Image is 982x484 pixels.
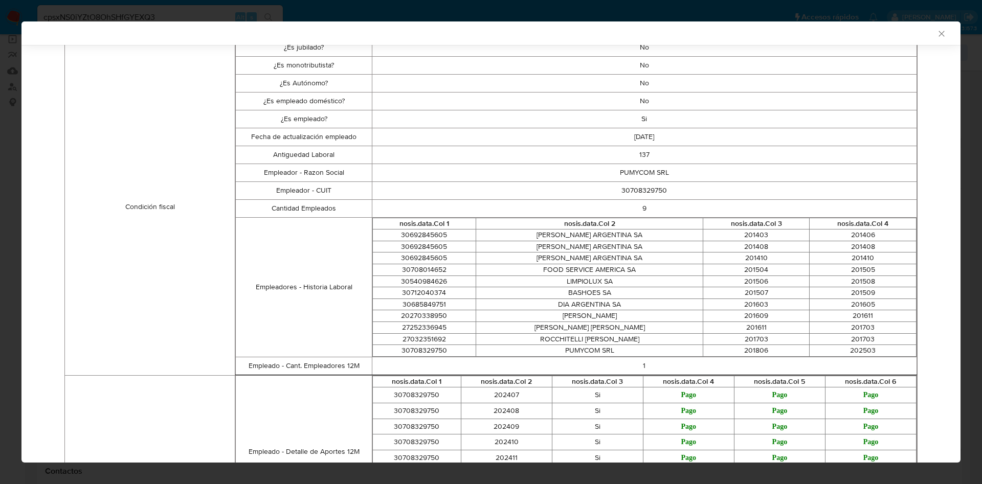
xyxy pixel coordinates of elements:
td: 30708329750 [372,434,461,450]
td: 201408 [810,241,917,252]
td: No [372,38,917,56]
td: Pago [734,419,825,434]
td: 201611 [810,310,917,322]
th: nosis.data.Col 6 [825,376,916,387]
th: nosis.data.Col 2 [461,376,552,387]
td: Empleador - Razon Social [236,164,372,181]
td: [PERSON_NAME] [PERSON_NAME] [476,321,703,333]
td: 1 [372,357,917,375]
td: 201509 [810,287,917,299]
th: nosis.data.Col 4 [643,376,734,387]
td: ¿Es Autónomo? [236,74,372,92]
th: nosis.data.Col 3 [703,218,810,229]
th: nosis.data.Col 1 [372,218,476,229]
td: 201703 [703,333,810,345]
td: Pago [734,434,825,450]
td: PUMYCOM SRL [372,164,917,181]
td: Pago [734,450,825,466]
td: Si [552,387,643,403]
td: No [372,74,917,92]
td: 30708329750 [372,450,461,466]
td: ¿Es monotributista? [236,56,372,74]
td: 202409 [461,419,552,434]
th: nosis.data.Col 5 [734,376,825,387]
td: 30685849751 [372,298,476,310]
td: 202411 [461,450,552,466]
td: Pago [825,403,916,419]
th: nosis.data.Col 1 [372,376,461,387]
td: Fecha de actualización empleado [236,128,372,146]
th: nosis.data.Col 3 [552,376,643,387]
td: 30708329750 [372,403,461,419]
td: 201410 [703,252,810,264]
td: 201408 [703,241,810,252]
td: ¿Es jubilado? [236,38,372,56]
td: FOOD SERVICE AMERICA SA [476,264,703,275]
td: 30708329750 [372,181,917,199]
td: Pago [643,434,734,450]
td: [PERSON_NAME] ARGENTINA SA [476,252,703,264]
td: Si [552,450,643,466]
td: 30712040374 [372,287,476,299]
td: Pago [643,387,734,403]
th: nosis.data.Col 4 [810,218,917,229]
td: Empleado - Cant. Empleadores 12M [236,357,372,375]
td: 201406 [810,229,917,241]
td: Antiguedad Laboral [236,146,372,164]
td: Pago [734,403,825,419]
td: LIMPIOLUX SA [476,275,703,287]
td: PUMYCOM SRL [476,345,703,357]
td: 201609 [703,310,810,322]
td: [PERSON_NAME] [476,310,703,322]
button: Cerrar ventana [936,29,946,38]
td: 202408 [461,403,552,419]
td: Cantidad Empleados [236,199,372,217]
td: 30692845605 [372,229,476,241]
td: Si [372,110,917,128]
td: 30692845605 [372,252,476,264]
td: ¿Es empleado? [236,110,372,128]
td: 30708329750 [372,345,476,357]
td: Empleadores - Historia Laboral [236,217,372,357]
td: 201505 [810,264,917,275]
td: 201508 [810,275,917,287]
td: No [372,92,917,110]
td: 27252336945 [372,321,476,333]
td: 9 [372,199,917,217]
td: 201703 [810,333,917,345]
td: 201603 [703,298,810,310]
td: 201703 [810,321,917,333]
td: 30708329750 [372,387,461,403]
td: [PERSON_NAME] ARGENTINA SA [476,241,703,252]
td: 137 [372,146,917,164]
div: closure-recommendation-modal [21,21,961,463]
td: Pago [643,419,734,434]
td: 20270338950 [372,310,476,322]
td: 202410 [461,434,552,450]
td: 201806 [703,345,810,357]
td: 201403 [703,229,810,241]
td: 201507 [703,287,810,299]
td: 201611 [703,321,810,333]
td: 30708329750 [372,419,461,434]
td: ROCCHITELLI [PERSON_NAME] [476,333,703,345]
td: Pago [825,450,916,466]
td: Pago [825,387,916,403]
td: Si [552,434,643,450]
th: nosis.data.Col 2 [476,218,703,229]
td: [PERSON_NAME] ARGENTINA SA [476,229,703,241]
td: 27032351692 [372,333,476,345]
td: 201605 [810,298,917,310]
td: 202407 [461,387,552,403]
td: 201410 [810,252,917,264]
td: BASHOES SA [476,287,703,299]
td: Pago [643,450,734,466]
td: ¿Es empleado doméstico? [236,92,372,110]
td: Pago [825,419,916,434]
td: 201504 [703,264,810,275]
td: DIA ARGENTINA SA [476,298,703,310]
td: No [372,56,917,74]
td: 30540984626 [372,275,476,287]
td: Si [552,403,643,419]
td: [DATE] [372,128,917,146]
